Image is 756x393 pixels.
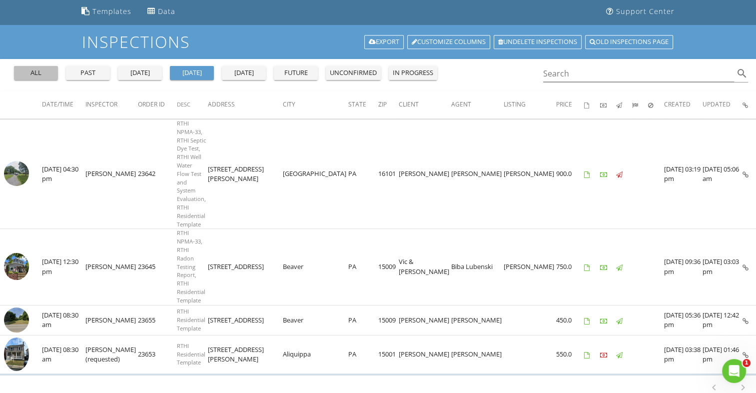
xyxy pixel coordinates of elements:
[70,68,106,78] div: past
[283,100,295,108] span: City
[556,119,584,229] td: 900.0
[664,229,703,305] td: [DATE] 09:36 pm
[177,307,205,332] span: RTHI Residential Template
[283,335,348,374] td: Aliquippa
[584,91,600,119] th: Agreements signed: Not sorted.
[451,119,504,229] td: [PERSON_NAME]
[348,100,366,108] span: State
[4,161,29,186] img: streetview
[85,335,138,374] td: [PERSON_NAME] (requested)
[122,68,158,78] div: [DATE]
[543,65,735,82] input: Search
[399,119,451,229] td: [PERSON_NAME]
[348,119,378,229] td: PA
[648,91,664,119] th: Canceled: Not sorted.
[600,91,616,119] th: Paid: Not sorted.
[703,100,731,108] span: Updated
[42,91,85,119] th: Date/Time: Not sorted.
[283,91,348,119] th: City: Not sorted.
[177,229,205,303] span: RTHI NPMA-33, RTHI Radon Testing Report, RTHI Residential Template
[208,119,283,229] td: [STREET_ADDRESS][PERSON_NAME]
[556,229,584,305] td: 750.0
[399,100,419,108] span: Client
[703,335,743,374] td: [DATE] 01:46 pm
[348,229,378,305] td: PA
[616,6,675,16] div: Support Center
[348,305,378,335] td: PA
[664,335,703,374] td: [DATE] 03:38 pm
[274,66,318,80] button: future
[399,229,451,305] td: Vic & [PERSON_NAME]
[222,66,266,80] button: [DATE]
[616,91,632,119] th: Published: Not sorted.
[208,305,283,335] td: [STREET_ADDRESS]
[378,91,399,119] th: Zip: Not sorted.
[664,119,703,229] td: [DATE] 03:19 pm
[42,100,73,108] span: Date/Time
[326,66,381,80] button: unconfirmed
[138,119,177,229] td: 23642
[85,305,138,335] td: [PERSON_NAME]
[399,335,451,374] td: [PERSON_NAME]
[85,119,138,229] td: [PERSON_NAME]
[138,335,177,374] td: 23653
[158,6,175,16] div: Data
[85,100,117,108] span: Inspector
[378,100,387,108] span: Zip
[283,119,348,229] td: [GEOGRAPHIC_DATA]
[18,68,54,78] div: all
[283,305,348,335] td: Beaver
[722,359,746,383] iframe: Intercom live chat
[4,253,29,280] img: 9342856%2Fcover_photos%2F615yv7qai5Bi43CGKUFi%2Fsmall.jpg
[278,68,314,78] div: future
[393,68,433,78] div: in progress
[170,66,214,80] button: [DATE]
[664,91,703,119] th: Created: Not sorted.
[703,305,743,335] td: [DATE] 12:42 pm
[556,335,584,374] td: 550.0
[330,68,377,78] div: unconfirmed
[208,229,283,305] td: [STREET_ADDRESS]
[208,335,283,374] td: [STREET_ADDRESS][PERSON_NAME]
[348,91,378,119] th: State: Not sorted.
[378,229,399,305] td: 15009
[378,335,399,374] td: 15001
[556,305,584,335] td: 450.0
[602,2,679,21] a: Support Center
[138,100,165,108] span: Order ID
[85,229,138,305] td: [PERSON_NAME]
[556,91,584,119] th: Price: Not sorted.
[407,35,490,49] a: Customize Columns
[703,91,743,119] th: Updated: Not sorted.
[399,305,451,335] td: [PERSON_NAME]
[389,66,437,80] button: in progress
[208,91,283,119] th: Address: Not sorted.
[138,229,177,305] td: 23645
[378,305,399,335] td: 15009
[664,100,691,108] span: Created
[177,119,206,228] span: RTHI NPMA-33, RTHI Septic Dye Test, RTHI Well Water Flow Test and System Evaluation, RTHI Residen...
[118,66,162,80] button: [DATE]
[4,307,29,332] img: streetview
[736,67,748,79] i: search
[451,305,504,335] td: [PERSON_NAME]
[743,359,751,367] span: 1
[138,305,177,335] td: 23655
[82,33,674,50] h1: Inspections
[378,119,399,229] td: 16101
[703,119,743,229] td: [DATE] 05:06 am
[177,91,208,119] th: Desc: Not sorted.
[42,229,85,305] td: [DATE] 12:30 pm
[138,91,177,119] th: Order ID: Not sorted.
[556,100,572,108] span: Price
[66,66,110,80] button: past
[174,68,210,78] div: [DATE]
[77,2,135,21] a: Templates
[4,337,29,371] img: 9360551%2Fcover_photos%2FB2ynoWSVTsh6pUeLmoYv%2Fsmall.jpg
[632,91,648,119] th: Submitted: Not sorted.
[504,91,556,119] th: Listing: Not sorted.
[177,100,190,108] span: Desc
[504,100,526,108] span: Listing
[14,66,58,80] button: all
[143,2,179,21] a: Data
